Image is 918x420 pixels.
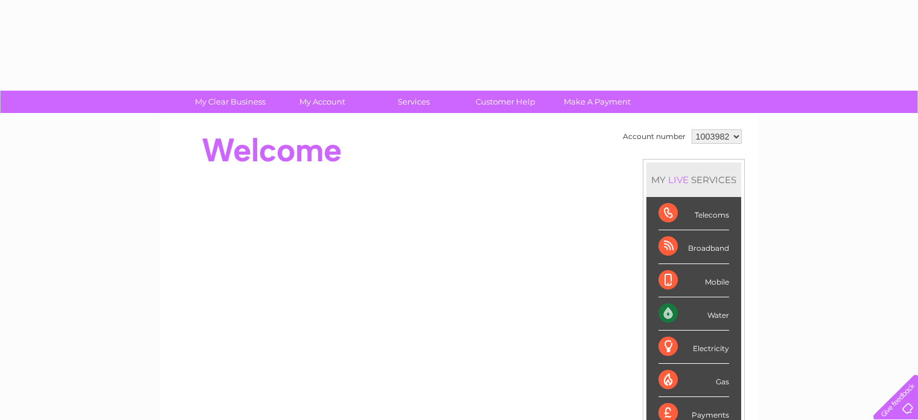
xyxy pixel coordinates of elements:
div: Gas [658,364,729,397]
a: My Account [272,91,372,113]
div: Broadband [658,230,729,263]
td: Account number [620,126,689,147]
a: Customer Help [456,91,555,113]
div: Mobile [658,264,729,297]
div: MY SERVICES [646,163,741,197]
div: LIVE [666,174,691,186]
div: Telecoms [658,197,729,230]
div: Electricity [658,331,729,364]
a: My Clear Business [180,91,280,113]
a: Services [364,91,464,113]
div: Water [658,297,729,331]
a: Make A Payment [547,91,647,113]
